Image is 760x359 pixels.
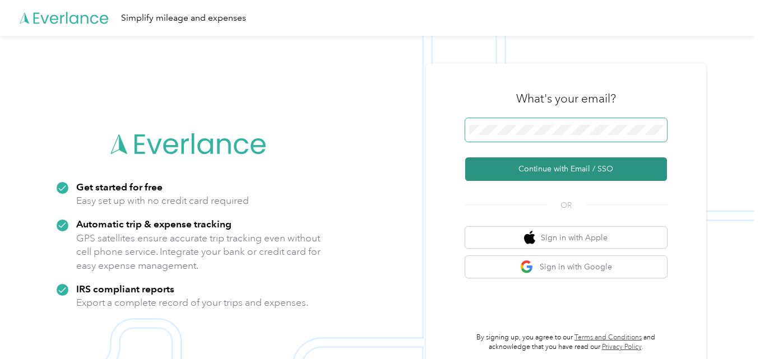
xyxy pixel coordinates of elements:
[520,260,534,274] img: google logo
[76,218,231,230] strong: Automatic trip & expense tracking
[76,181,163,193] strong: Get started for free
[574,333,642,342] a: Terms and Conditions
[465,256,667,278] button: google logoSign in with Google
[76,296,308,310] p: Export a complete record of your trips and expenses.
[121,11,246,25] div: Simplify mileage and expenses
[546,199,586,211] span: OR
[465,227,667,249] button: apple logoSign in with Apple
[465,333,667,352] p: By signing up, you agree to our and acknowledge that you have read our .
[524,231,535,245] img: apple logo
[465,157,667,181] button: Continue with Email / SSO
[76,194,249,208] p: Easy set up with no credit card required
[76,231,321,273] p: GPS satellites ensure accurate trip tracking even without cell phone service. Integrate your bank...
[516,91,616,106] h3: What's your email?
[76,283,174,295] strong: IRS compliant reports
[602,343,642,351] a: Privacy Policy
